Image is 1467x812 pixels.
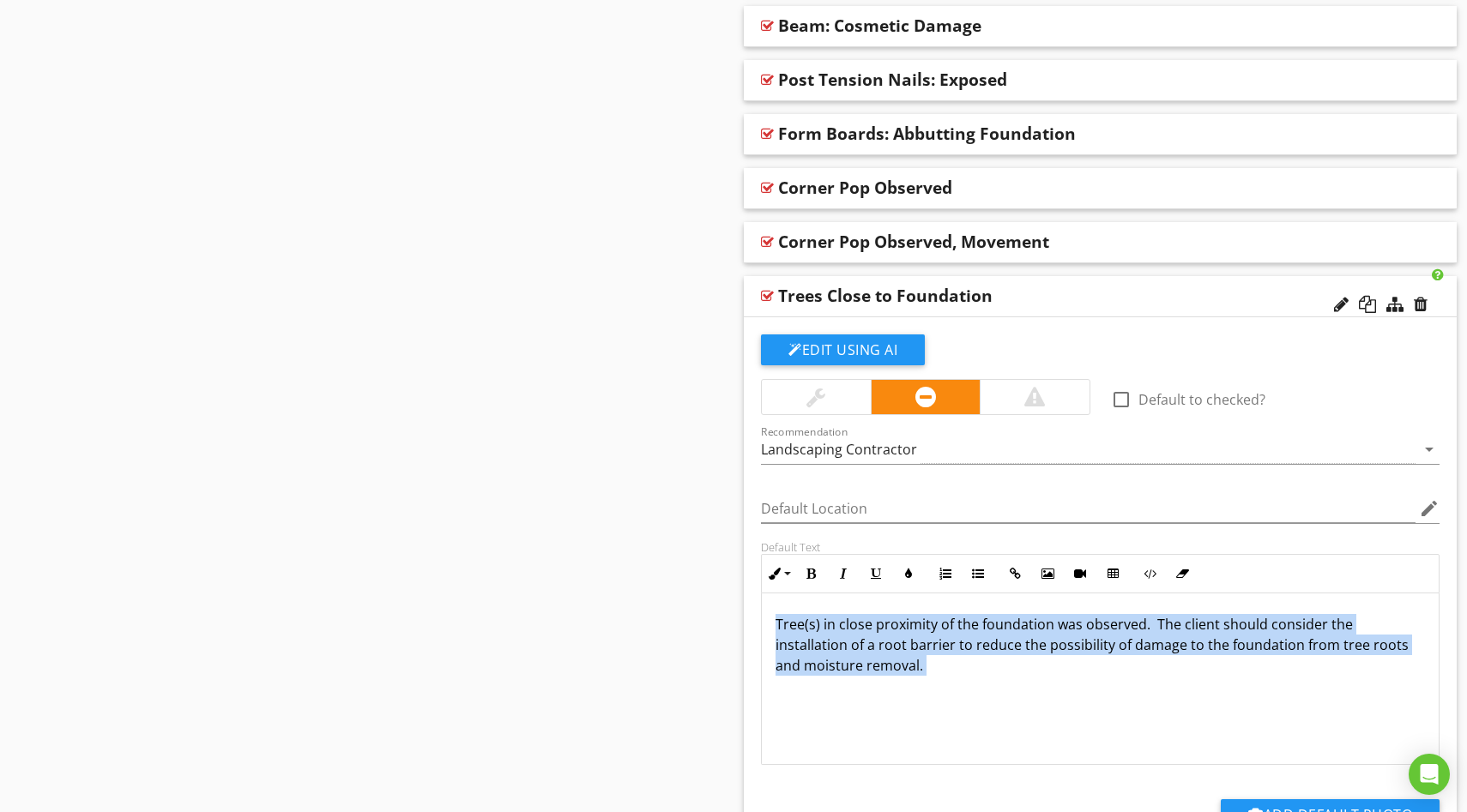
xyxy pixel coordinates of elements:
button: Inline Style [762,557,794,590]
button: Underline (⌘U) [860,557,892,590]
button: Insert Link (⌘K) [999,557,1031,590]
button: Insert Image (⌘P) [1031,557,1064,590]
button: Unordered List [962,557,994,590]
button: Code View [1133,557,1166,590]
button: Colors [892,557,925,590]
label: Default to checked? [1138,391,1265,408]
button: Clear Formatting [1166,557,1198,590]
p: Tree(s) in close proximity of the foundation was observed. The client should consider the install... [776,614,1425,696]
div: Corner Pop Observed, Movement [778,232,1049,252]
div: Beam: Cosmetic Damage [778,15,981,36]
i: arrow_drop_down [1419,439,1440,460]
div: Open Intercom Messenger [1409,754,1450,795]
button: Italic (⌘I) [827,557,860,590]
div: Landscaping Contractor [761,442,917,457]
button: Bold (⌘B) [794,557,827,590]
button: Edit Using AI [761,334,925,365]
div: Corner Pop Observed [778,177,952,198]
button: Insert Table [1096,557,1129,590]
div: Post Tension Nails: Exposed [778,69,1007,90]
button: Ordered List [929,557,962,590]
i: edit [1419,498,1440,519]
input: Default Location [761,495,1416,523]
button: Insert Video [1064,557,1096,590]
div: Trees Close to Foundation [778,286,993,306]
div: Form Boards: Abbutting Foundation [778,123,1076,144]
div: Default Text [761,540,1440,554]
